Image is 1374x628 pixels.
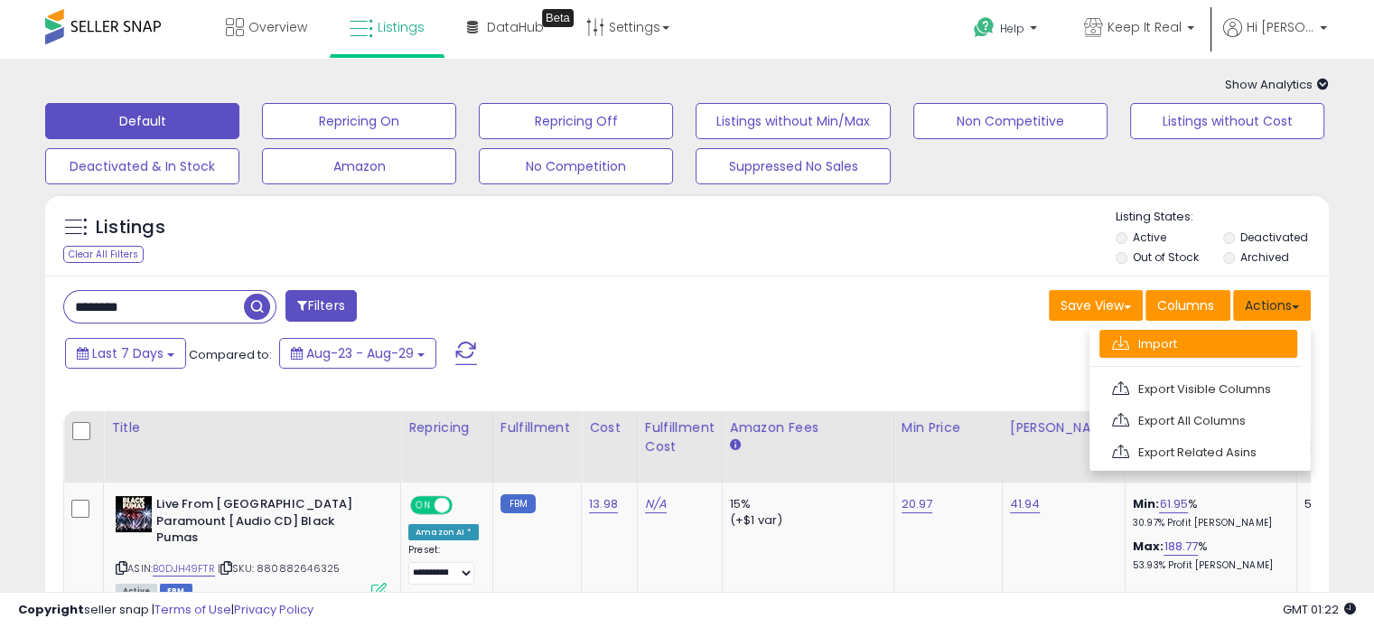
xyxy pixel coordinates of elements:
button: Listings without Min/Max [696,103,890,139]
div: 15% [730,496,880,512]
span: Help [1000,21,1024,36]
button: No Competition [479,148,673,184]
p: 30.97% Profit [PERSON_NAME] [1133,517,1283,530]
div: Fulfillment Cost [645,418,715,456]
button: Non Competitive [913,103,1108,139]
label: Active [1133,230,1166,245]
span: 2025-09-6 01:22 GMT [1283,601,1356,618]
div: Min Price [902,418,995,437]
button: Suppressed No Sales [696,148,890,184]
button: Default [45,103,239,139]
span: DataHub [487,18,544,36]
a: B0DJH49FTR [153,561,215,576]
button: Deactivated & In Stock [45,148,239,184]
span: ON [412,498,435,513]
div: Preset: [408,544,479,585]
strong: Copyright [18,601,84,618]
div: Amazon Fees [730,418,886,437]
a: 20.97 [902,495,933,513]
span: Aug-23 - Aug-29 [306,344,414,362]
small: FBM [500,494,536,513]
button: Repricing On [262,103,456,139]
div: Cost [589,418,630,437]
button: Filters [285,290,356,322]
button: Columns [1145,290,1230,321]
small: Amazon Fees. [730,437,741,454]
p: Listing States: [1116,209,1329,226]
span: Hi [PERSON_NAME] [1247,18,1314,36]
button: Amazon [262,148,456,184]
button: Listings without Cost [1130,103,1324,139]
a: 188.77 [1164,538,1198,556]
label: Archived [1239,249,1288,265]
b: Min: [1133,495,1160,512]
b: Max: [1133,538,1164,555]
a: 61.95 [1159,495,1188,513]
div: Fulfillment [500,418,574,437]
a: 13.98 [589,495,618,513]
div: % [1133,496,1283,530]
div: % [1133,539,1283,572]
button: Save View [1049,290,1143,321]
button: Repricing Off [479,103,673,139]
b: Live From [GEOGRAPHIC_DATA] Paramount [Audio CD] Black Pumas [156,496,376,551]
a: Hi [PERSON_NAME] [1223,18,1327,59]
div: 5 [1304,496,1360,512]
div: Amazon AI * [408,524,479,540]
span: All listings currently available for purchase on Amazon [116,584,157,599]
span: Listings [378,18,425,36]
span: Keep It Real [1108,18,1182,36]
div: Repricing [408,418,485,437]
button: Last 7 Days [65,338,186,369]
span: OFF [450,498,479,513]
a: Export All Columns [1099,407,1297,435]
th: The percentage added to the cost of goods (COGS) that forms the calculator for Min & Max prices. [1125,411,1296,483]
i: Get Help [973,16,995,39]
a: Help [959,3,1055,59]
div: Tooltip anchor [542,9,574,27]
span: Last 7 Days [92,344,164,362]
a: Export Related Asins [1099,438,1297,466]
span: Columns [1157,296,1214,314]
a: Privacy Policy [234,601,313,618]
p: 53.93% Profit [PERSON_NAME] [1133,559,1283,572]
label: Deactivated [1239,230,1307,245]
a: Export Visible Columns [1099,375,1297,403]
a: N/A [645,495,667,513]
div: Title [111,418,393,437]
button: Actions [1233,290,1311,321]
img: 51B-eNcuHOL._SL40_.jpg [116,496,152,532]
div: seller snap | | [18,602,313,619]
a: Import [1099,330,1297,358]
div: (+$1 var) [730,512,880,529]
a: 41.94 [1010,495,1041,513]
div: Clear All Filters [63,246,144,263]
label: Out of Stock [1133,249,1199,265]
div: [PERSON_NAME] [1010,418,1117,437]
span: FBM [160,584,192,599]
span: Show Analytics [1225,76,1329,93]
span: Overview [248,18,307,36]
h5: Listings [96,215,165,240]
span: | SKU: 880882646325 [218,561,340,576]
button: Aug-23 - Aug-29 [279,338,436,369]
a: Terms of Use [154,601,231,618]
span: Compared to: [189,346,272,363]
